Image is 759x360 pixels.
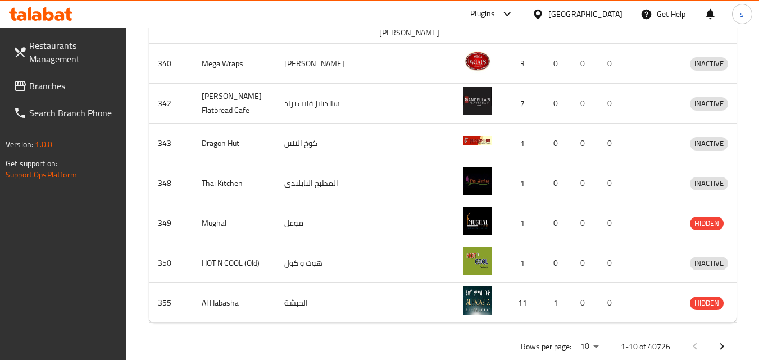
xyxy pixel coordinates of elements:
td: 0 [598,283,625,323]
td: 348 [149,163,193,203]
td: 0 [598,163,625,203]
td: 0 [544,243,571,283]
span: Version: [6,137,33,152]
td: 0 [571,243,598,283]
td: سانديلاز فلات براد [275,84,370,124]
td: 0 [544,163,571,203]
img: Mughal [463,207,492,235]
td: 1 [544,283,571,323]
td: 0 [571,44,598,84]
span: 1.0.0 [35,137,52,152]
span: Search Branch Phone [29,106,118,120]
div: Plugins [470,7,495,21]
span: INACTIVE [690,177,728,190]
a: Search Branch Phone [4,99,127,126]
td: Thai Kitchen [193,163,275,203]
td: 0 [544,203,571,243]
span: INACTIVE [690,57,728,70]
td: الحبشة [275,283,370,323]
div: INACTIVE [690,97,728,111]
img: Mega Wraps [463,47,492,75]
a: Support.OpsPlatform [6,167,77,182]
td: Dragon Hut [193,124,275,163]
td: 340 [149,44,193,84]
img: Al Habasha [463,286,492,315]
td: 1 [505,243,544,283]
td: 7 [505,84,544,124]
td: موغل [275,203,370,243]
td: 0 [598,44,625,84]
td: 355 [149,283,193,323]
div: INACTIVE [690,57,728,71]
td: 1 [505,203,544,243]
td: 0 [598,243,625,283]
span: HIDDEN [690,297,724,309]
td: 350 [149,243,193,283]
div: [GEOGRAPHIC_DATA] [548,8,622,20]
p: Rows per page: [521,340,571,354]
td: 0 [571,124,598,163]
td: 0 [598,203,625,243]
td: 0 [571,283,598,323]
td: 0 [571,84,598,124]
span: Restaurants Management [29,39,118,66]
td: 0 [571,203,598,243]
img: HOT N COOL (Old) [463,247,492,275]
div: HIDDEN [690,297,724,310]
td: 11 [505,283,544,323]
td: Al Habasha [193,283,275,323]
button: Next page [708,333,735,360]
div: Rows per page: [576,338,603,355]
td: 349 [149,203,193,243]
span: s [740,8,744,20]
td: هوت و كول [275,243,370,283]
td: 0 [598,124,625,163]
td: 342 [149,84,193,124]
span: INACTIVE [690,97,728,110]
a: Branches [4,72,127,99]
td: كوخ التنين [275,124,370,163]
td: [PERSON_NAME] [275,44,370,84]
td: 0 [544,124,571,163]
div: INACTIVE [690,257,728,270]
td: 343 [149,124,193,163]
img: Sandella's Flatbread Cafe [463,87,492,115]
span: Branches [29,79,118,93]
p: 1-10 of 40726 [621,340,670,354]
span: INACTIVE [690,137,728,150]
td: HOT N COOL (Old) [193,243,275,283]
td: [PERSON_NAME] Flatbread Cafe [193,84,275,124]
span: INACTIVE [690,257,728,270]
img: Thai Kitchen [463,167,492,195]
td: 1 [505,163,544,203]
td: 1 [505,124,544,163]
td: 3 [505,44,544,84]
span: Get support on: [6,156,57,171]
td: Mughal [193,203,275,243]
td: المطبخ التايلندى [275,163,370,203]
td: 0 [544,84,571,124]
td: 0 [598,84,625,124]
td: 0 [544,44,571,84]
td: Mega Wraps [193,44,275,84]
span: HIDDEN [690,217,724,230]
td: 0 [571,163,598,203]
a: Restaurants Management [4,32,127,72]
img: Dragon Hut [463,127,492,155]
